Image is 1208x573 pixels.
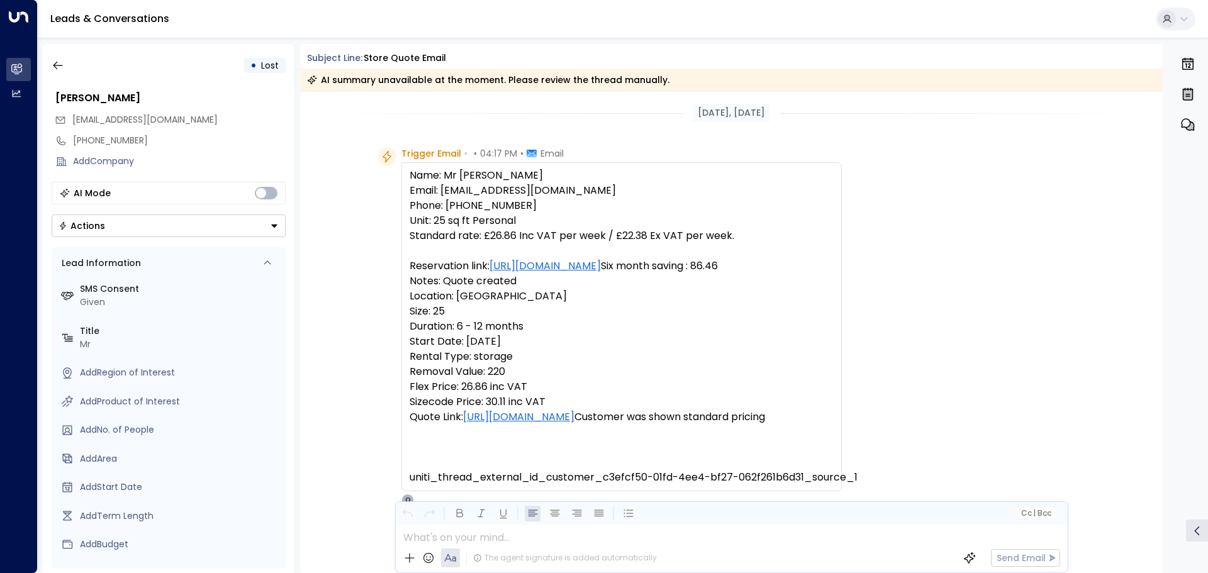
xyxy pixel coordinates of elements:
[57,257,141,270] div: Lead Information
[364,52,446,65] div: Store Quote Email
[80,325,281,338] label: Title
[480,147,517,160] span: 04:17 PM
[52,214,286,237] div: Button group with a nested menu
[80,538,281,551] div: AddBudget
[422,506,437,521] button: Redo
[401,147,461,160] span: Trigger Email
[693,104,770,122] div: [DATE], [DATE]
[80,338,281,351] div: Mr
[59,220,105,231] div: Actions
[540,147,564,160] span: Email
[250,54,257,77] div: •
[463,409,574,425] a: [URL][DOMAIN_NAME]
[473,552,657,564] div: The agent signature is added automatically
[489,259,601,274] a: [URL][DOMAIN_NAME]
[74,187,111,199] div: AI Mode
[80,423,281,437] div: AddNo. of People
[80,282,281,296] label: SMS Consent
[73,155,286,168] div: AddCompany
[73,134,286,147] div: [PHONE_NUMBER]
[1033,509,1036,518] span: |
[80,296,281,309] div: Given
[80,481,281,494] div: AddStart Date
[520,147,523,160] span: •
[261,59,279,72] span: Lost
[80,452,281,465] div: AddArea
[410,168,834,485] pre: Name: Mr [PERSON_NAME] Email: [EMAIL_ADDRESS][DOMAIN_NAME] Phone: [PHONE_NUMBER] Unit: 25 sq ft P...
[72,113,218,126] span: johnjack@gmail.com
[80,366,281,379] div: AddRegion of Interest
[72,113,218,126] span: [EMAIL_ADDRESS][DOMAIN_NAME]
[50,11,169,26] a: Leads & Conversations
[1015,508,1056,520] button: Cc|Bcc
[80,395,281,408] div: AddProduct of Interest
[55,91,286,106] div: [PERSON_NAME]
[307,52,362,64] span: Subject Line:
[464,147,467,160] span: •
[80,509,281,523] div: AddTerm Length
[474,147,477,160] span: •
[307,74,669,86] div: AI summary unavailable at the moment. Please review the thread manually.
[52,214,286,237] button: Actions
[401,494,414,506] div: O
[400,506,415,521] button: Undo
[1021,509,1051,518] span: Cc Bcc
